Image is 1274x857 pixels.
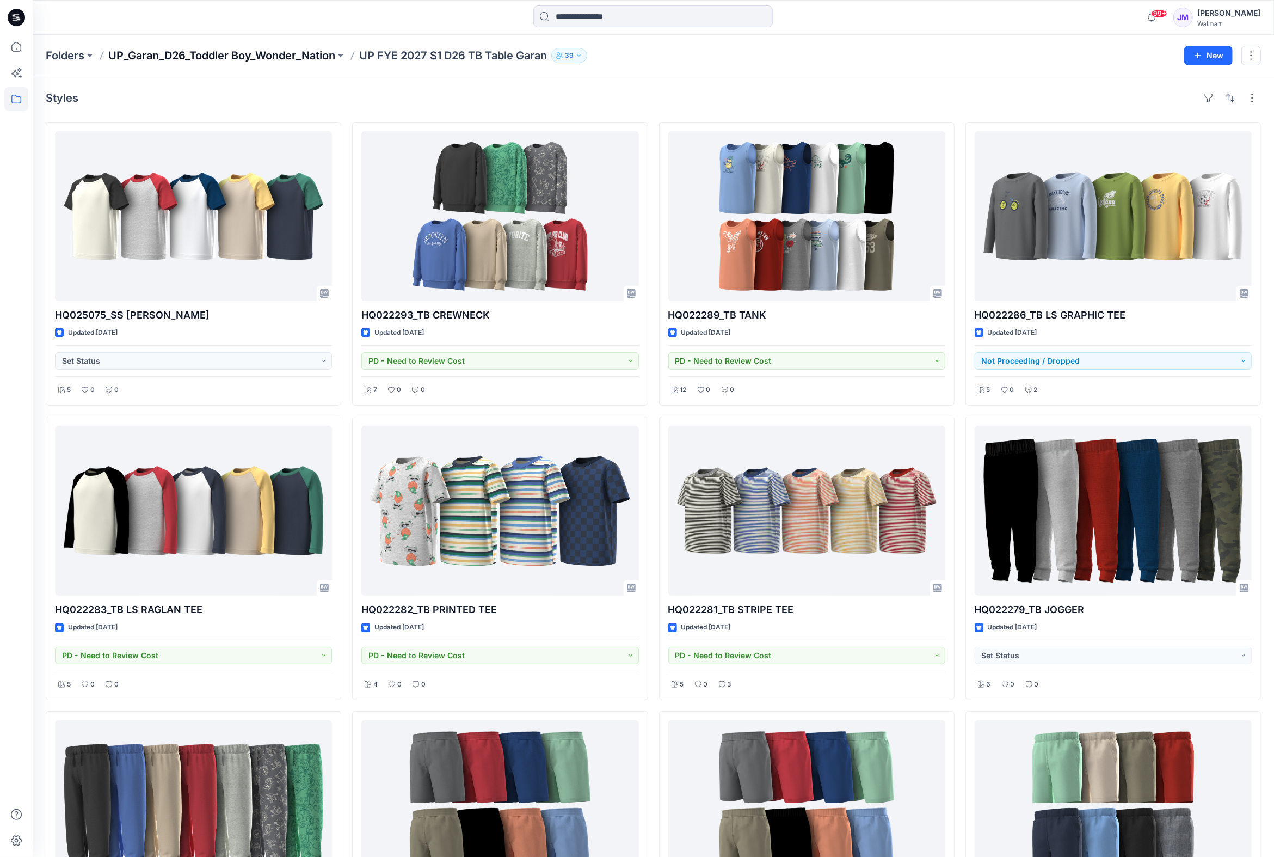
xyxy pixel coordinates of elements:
p: HQ022286_TB LS GRAPHIC TEE [975,308,1252,323]
a: HQ022286_TB LS GRAPHIC TEE [975,131,1252,301]
a: HQ022279_TB JOGGER [975,426,1252,596]
a: HQ022282_TB PRINTED TEE [361,426,638,596]
p: HQ022293_TB CREWNECK [361,308,638,323]
p: 39 [565,50,574,62]
p: Updated [DATE] [988,327,1037,339]
p: 0 [421,384,425,396]
a: HQ025075_SS RAGLAN TEE [55,131,332,301]
p: HQ022289_TB TANK [668,308,945,323]
button: New [1184,46,1233,65]
p: 6 [987,679,991,690]
p: Updated [DATE] [68,327,118,339]
p: 4 [373,679,378,690]
a: UP_Garan_D26_Toddler Boy_Wonder_Nation [108,48,335,63]
div: [PERSON_NAME] [1197,7,1260,20]
a: HQ022283_TB LS RAGLAN TEE [55,426,332,596]
div: JM [1173,8,1193,27]
p: 12 [680,384,687,396]
p: 0 [1035,679,1039,690]
p: 0 [114,679,119,690]
a: HQ022293_TB CREWNECK [361,131,638,301]
p: 0 [706,384,711,396]
p: HQ022281_TB STRIPE TEE [668,602,945,617]
p: 5 [680,679,684,690]
p: 5 [987,384,990,396]
p: Updated [DATE] [374,622,424,633]
h4: Styles [46,91,78,105]
a: HQ022289_TB TANK [668,131,945,301]
p: 0 [421,679,426,690]
p: 0 [730,384,735,396]
p: 0 [1011,679,1015,690]
p: Updated [DATE] [681,327,731,339]
p: HQ022282_TB PRINTED TEE [361,602,638,617]
p: Updated [DATE] [68,622,118,633]
p: 0 [1010,384,1014,396]
p: Updated [DATE] [374,327,424,339]
p: 0 [90,384,95,396]
div: Walmart [1197,20,1260,28]
p: 3 [728,679,732,690]
p: UP FYE 2027 S1 D26 TB Table Garan [359,48,547,63]
p: 5 [67,384,71,396]
p: HQ022279_TB JOGGER [975,602,1252,617]
span: 99+ [1151,9,1167,18]
a: HQ022281_TB STRIPE TEE [668,426,945,596]
p: 0 [90,679,95,690]
p: 5 [67,679,71,690]
p: 0 [114,384,119,396]
p: 0 [397,384,401,396]
button: 39 [551,48,587,63]
p: Updated [DATE] [988,622,1037,633]
p: HQ025075_SS [PERSON_NAME] [55,308,332,323]
p: 2 [1034,384,1038,396]
p: 0 [704,679,708,690]
p: HQ022283_TB LS RAGLAN TEE [55,602,332,617]
a: Folders [46,48,84,63]
p: 0 [397,679,402,690]
p: 7 [373,384,377,396]
p: Updated [DATE] [681,622,731,633]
